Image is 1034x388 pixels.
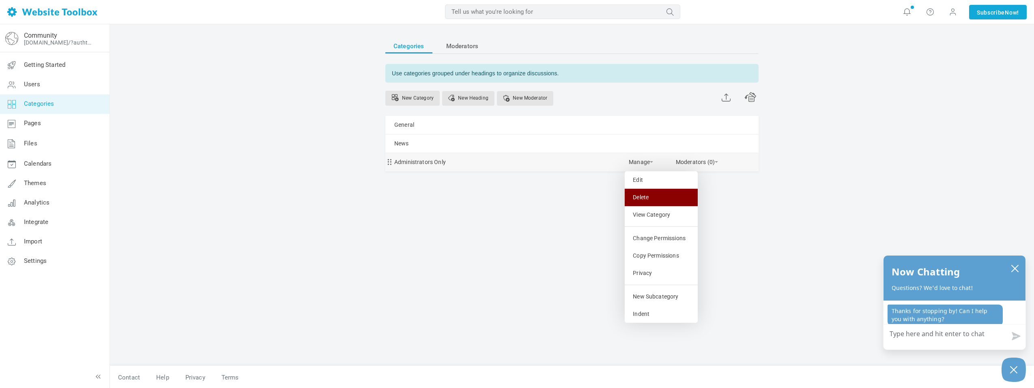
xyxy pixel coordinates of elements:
a: Privacy [177,371,213,385]
a: Edit [625,171,698,189]
a: Help [148,371,177,385]
a: Contact [110,371,148,385]
a: Manage [629,153,653,167]
a: Privacy [625,264,698,282]
p: Questions? We'd love to chat! [892,284,1017,292]
a: Assigning a user as a moderator for a category gives them permission to help oversee the content [497,91,553,106]
a: Categories [385,39,432,53]
a: New Subcategory [625,288,698,305]
a: Indent [625,305,698,323]
p: Thanks for stopping by! Can I help you with anything? [888,305,1003,326]
a: News [394,139,409,149]
span: Files [24,140,37,147]
a: General [394,120,414,130]
a: Administrators Only [394,157,446,167]
a: Terms [213,371,239,385]
div: Use categories grouped under headings to organize discussions. [385,64,759,83]
img: globe-icon.png [5,32,18,45]
span: Integrate [24,218,48,226]
a: [DOMAIN_NAME]/?authtoken=38ab17e95c453304369634422ea9102d&rememberMe=1 [24,39,95,46]
span: Now! [1005,8,1019,17]
a: New Heading [442,91,494,106]
div: olark chatbox [883,255,1026,350]
a: Use multiple categories to organize discussions [385,91,440,106]
button: Close Chatbox [1002,358,1026,382]
a: Copy Permissions [625,247,698,264]
a: SubscribeNow! [969,5,1027,19]
input: Tell us what you're looking for [445,4,680,19]
a: Moderators [438,39,487,53]
span: Settings [24,257,47,264]
span: Moderators [446,39,479,53]
a: Moderators for this category [676,153,718,167]
a: Community [24,32,57,39]
span: Themes [24,179,46,187]
div: chat [884,301,1025,328]
span: Getting Started [24,61,65,68]
span: Import [24,238,42,245]
span: Pages [24,119,41,127]
a: Change Permissions [625,230,698,247]
span: Categories [393,39,424,53]
span: Users [24,81,40,88]
span: Calendars [24,160,52,167]
a: Delete [625,189,698,206]
span: Analytics [24,199,49,206]
span: Categories [24,100,54,107]
h2: Now Chatting [892,264,960,280]
button: close chatbox [1008,262,1021,274]
button: Send message [1005,327,1025,345]
a: View Category [625,206,698,224]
